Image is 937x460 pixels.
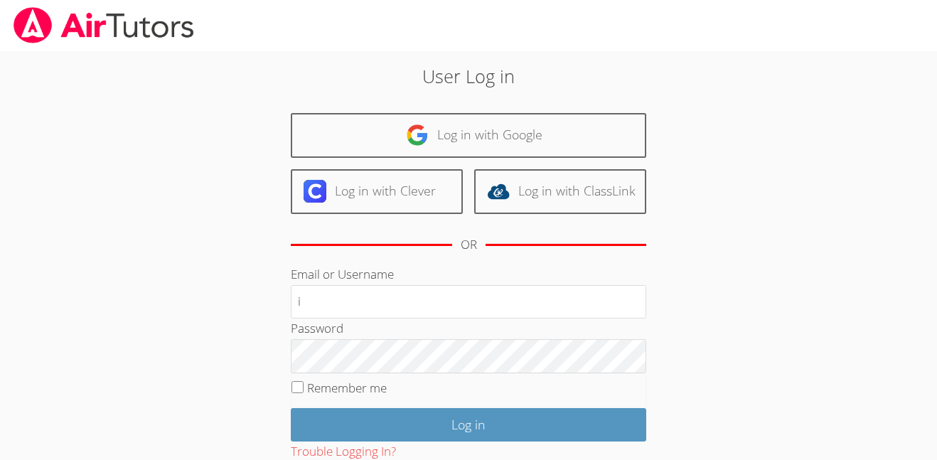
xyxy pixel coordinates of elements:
[474,169,646,214] a: Log in with ClassLink
[487,180,510,203] img: classlink-logo-d6bb404cc1216ec64c9a2012d9dc4662098be43eaf13dc465df04b49fa7ab582.svg
[291,113,646,158] a: Log in with Google
[291,266,394,282] label: Email or Username
[461,235,477,255] div: OR
[406,124,429,146] img: google-logo-50288ca7cdecda66e5e0955fdab243c47b7ad437acaf1139b6f446037453330a.svg
[291,408,646,442] input: Log in
[12,7,196,43] img: airtutors_banner-c4298cdbf04f3fff15de1276eac7730deb9818008684d7c2e4769d2f7ddbe033.png
[307,380,387,396] label: Remember me
[304,180,326,203] img: clever-logo-6eab21bc6e7a338710f1a6ff85c0baf02591cd810cc4098c63d3a4b26e2feb20.svg
[291,169,463,214] a: Log in with Clever
[215,63,722,90] h2: User Log in
[291,320,343,336] label: Password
